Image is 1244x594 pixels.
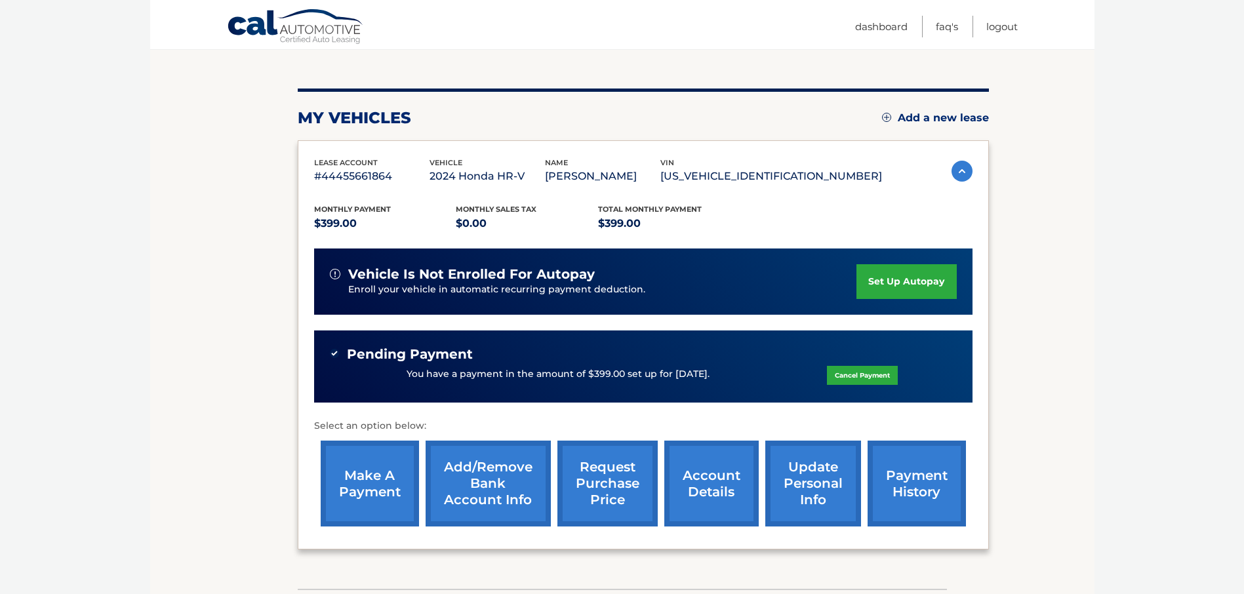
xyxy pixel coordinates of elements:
p: #44455661864 [314,167,430,186]
span: vehicle [430,158,462,167]
p: You have a payment in the amount of $399.00 set up for [DATE]. [407,367,710,382]
span: lease account [314,158,378,167]
p: $399.00 [598,214,740,233]
a: account details [664,441,759,526]
img: add.svg [882,113,891,122]
p: Enroll your vehicle in automatic recurring payment deduction. [348,283,857,297]
h2: my vehicles [298,108,411,128]
img: check-green.svg [330,349,339,358]
img: accordion-active.svg [952,161,973,182]
span: Monthly Payment [314,205,391,214]
span: Total Monthly Payment [598,205,702,214]
p: $399.00 [314,214,456,233]
a: Logout [986,16,1018,37]
a: payment history [868,441,966,526]
a: Cancel Payment [827,366,898,385]
a: update personal info [765,441,861,526]
p: $0.00 [456,214,598,233]
p: [US_VEHICLE_IDENTIFICATION_NUMBER] [660,167,882,186]
span: name [545,158,568,167]
span: vehicle is not enrolled for autopay [348,266,595,283]
img: alert-white.svg [330,269,340,279]
a: set up autopay [856,264,956,299]
span: Pending Payment [347,346,473,363]
p: [PERSON_NAME] [545,167,660,186]
p: Select an option below: [314,418,973,434]
a: make a payment [321,441,419,526]
p: 2024 Honda HR-V [430,167,545,186]
a: FAQ's [936,16,958,37]
a: request purchase price [557,441,658,526]
span: Monthly sales Tax [456,205,536,214]
span: vin [660,158,674,167]
a: Dashboard [855,16,908,37]
a: Add a new lease [882,111,989,125]
a: Add/Remove bank account info [426,441,551,526]
a: Cal Automotive [227,9,365,47]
